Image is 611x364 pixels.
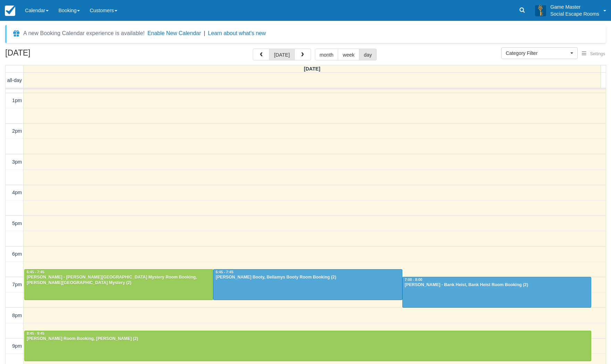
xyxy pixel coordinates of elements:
div: [PERSON_NAME] - [PERSON_NAME][GEOGRAPHIC_DATA] Mystery Room Booking, [PERSON_NAME][GEOGRAPHIC_DAT... [26,275,211,286]
button: Settings [578,49,609,59]
button: month [315,49,338,60]
button: Category Filter [501,47,578,59]
span: 6:45 - 7:45 [216,270,233,274]
span: 6pm [12,251,22,257]
p: Social Escape Rooms [550,10,599,17]
span: all-day [7,77,22,83]
button: [DATE] [269,49,294,60]
a: 8:45 - 9:45[PERSON_NAME] Room Booking, [PERSON_NAME] (2) [24,331,591,361]
div: [PERSON_NAME] Room Booking, [PERSON_NAME] (2) [26,336,589,342]
img: A3 [535,5,546,16]
span: | [204,30,205,36]
button: Enable New Calendar [148,30,201,37]
span: Settings [590,51,605,56]
a: 7:00 - 8:00[PERSON_NAME] - Bank Heist, Bank Heist Room Booking (2) [402,277,591,307]
button: week [338,49,359,60]
span: 7pm [12,282,22,287]
span: 1pm [12,98,22,103]
a: 6:45 - 7:45[PERSON_NAME] - [PERSON_NAME][GEOGRAPHIC_DATA] Mystery Room Booking, [PERSON_NAME][GEO... [24,269,213,300]
h2: [DATE] [5,49,93,61]
span: 9pm [12,343,22,349]
div: [PERSON_NAME] Booty, Bellamys Booty Room Booking (2) [215,275,400,280]
span: Category Filter [506,50,569,57]
span: 3pm [12,159,22,165]
a: Learn about what's new [208,30,266,36]
span: 2pm [12,128,22,134]
button: day [359,49,377,60]
div: [PERSON_NAME] - Bank Heist, Bank Heist Room Booking (2) [404,282,589,288]
div: A new Booking Calendar experience is available! [23,29,145,38]
img: checkfront-main-nav-mini-logo.png [5,6,15,16]
span: 6:45 - 7:45 [27,270,44,274]
span: 8pm [12,313,22,318]
span: 5pm [12,221,22,226]
span: 4pm [12,190,22,195]
p: Game Master [550,3,599,10]
a: 6:45 - 7:45[PERSON_NAME] Booty, Bellamys Booty Room Booking (2) [213,269,402,300]
span: [DATE] [304,66,320,72]
span: 7:00 - 8:00 [405,278,422,282]
span: 8:45 - 9:45 [27,332,44,336]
